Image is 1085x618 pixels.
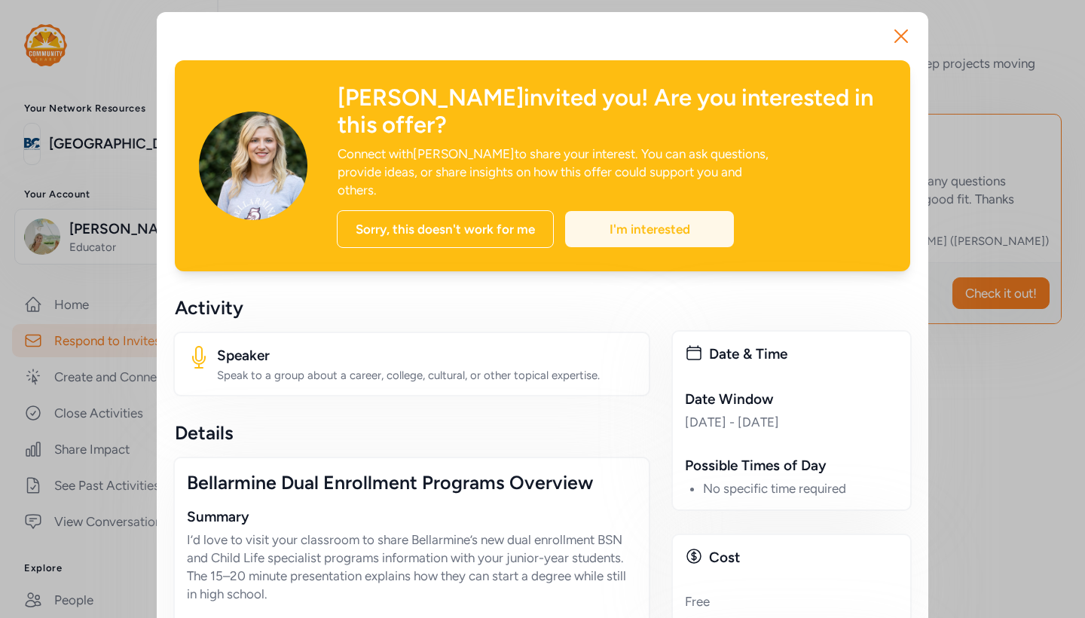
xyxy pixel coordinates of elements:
img: Avatar [199,112,307,220]
p: I’d love to visit your classroom to share Bellarmine’s new dual enrollment BSN and Child Life spe... [187,531,637,603]
div: I'm interested [565,211,734,247]
div: Free [685,592,898,610]
div: Connect with [PERSON_NAME] to share your interest. You can ask questions, provide ideas, or share... [338,145,772,199]
div: [PERSON_NAME] invited you! Are you interested in this offer? [338,84,886,139]
div: [DATE] - [DATE] [685,413,898,431]
div: Date Window [685,389,898,410]
div: Date & Time [709,344,898,365]
div: Sorry, this doesn't work for me [337,210,554,248]
div: Activity [175,295,649,320]
div: Summary [187,506,637,528]
li: No specific time required [703,479,898,497]
div: Details [175,421,649,445]
div: Bellarmine Dual Enrollment Programs Overview [187,470,637,494]
div: Possible Times of Day [685,455,898,476]
div: Speak to a group about a career, college, cultural, or other topical expertise. [217,368,637,383]
div: Cost [709,547,898,568]
div: Speaker [217,345,637,366]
